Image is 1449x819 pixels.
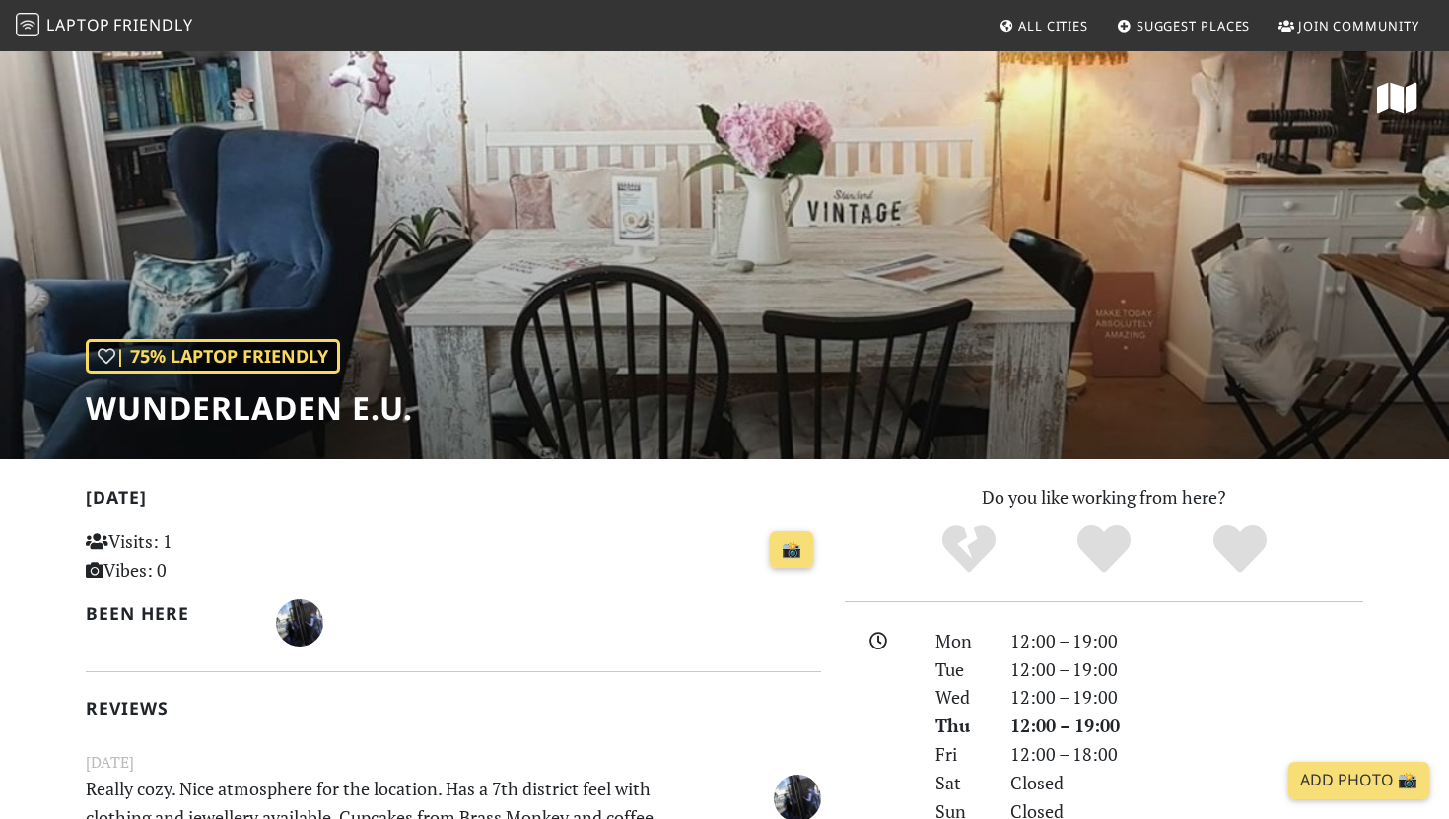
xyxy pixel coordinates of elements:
[901,522,1037,577] div: No
[924,683,999,712] div: Wed
[113,14,192,35] span: Friendly
[1036,522,1172,577] div: Yes
[16,9,193,43] a: LaptopFriendly LaptopFriendly
[1271,8,1427,43] a: Join Community
[86,487,821,515] h2: [DATE]
[924,655,999,684] div: Tue
[86,339,340,374] div: | 75% Laptop Friendly
[86,389,413,427] h1: wunderladen e.U.
[1172,522,1308,577] div: Definitely!
[1298,17,1419,34] span: Join Community
[924,627,999,655] div: Mon
[999,655,1375,684] div: 12:00 – 19:00
[845,483,1363,512] p: Do you like working from here?
[86,698,821,718] h2: Reviews
[86,527,315,584] p: Visits: 1 Vibes: 0
[276,609,323,633] span: Jonathan Koscik
[1109,8,1259,43] a: Suggest Places
[924,740,999,769] div: Fri
[276,599,323,647] img: 1700-jonathan.jpg
[999,740,1375,769] div: 12:00 – 18:00
[86,603,252,624] h2: Been here
[999,769,1375,797] div: Closed
[991,8,1096,43] a: All Cities
[774,784,821,807] span: Jonathan Koscik
[999,683,1375,712] div: 12:00 – 19:00
[1288,762,1429,799] a: Add Photo 📸
[999,627,1375,655] div: 12:00 – 19:00
[1018,17,1088,34] span: All Cities
[924,712,999,740] div: Thu
[770,531,813,569] a: 📸
[74,750,833,775] small: [DATE]
[16,13,39,36] img: LaptopFriendly
[1137,17,1251,34] span: Suggest Places
[924,769,999,797] div: Sat
[46,14,110,35] span: Laptop
[999,712,1375,740] div: 12:00 – 19:00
